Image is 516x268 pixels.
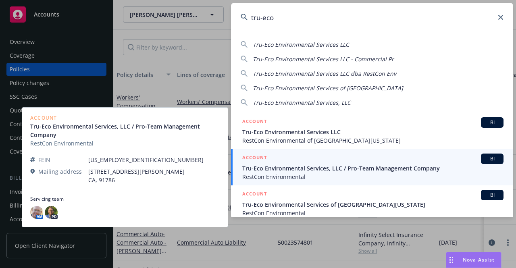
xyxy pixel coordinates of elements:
div: Drag to move [446,252,456,268]
span: Tru-Eco Environmental Services of [GEOGRAPHIC_DATA] [253,84,403,92]
span: BI [484,191,500,199]
a: ACCOUNTBITru-Eco Environmental Services of [GEOGRAPHIC_DATA][US_STATE]RestCon Environmental [231,185,513,222]
span: BI [484,155,500,162]
span: Tru-Eco Environmental Services of [GEOGRAPHIC_DATA][US_STATE] [242,200,504,209]
span: BI [484,119,500,126]
span: Nova Assist [463,256,495,263]
a: ACCOUNTBITru-Eco Environmental Services LLCRestCon Environmental of [GEOGRAPHIC_DATA][US_STATE] [231,113,513,149]
span: Tru-Eco Environmental Services, LLC / Pro-Team Management Company [242,164,504,172]
h5: ACCOUNT [242,190,267,199]
button: Nova Assist [446,252,501,268]
span: RestCon Environmental [242,172,504,181]
span: Tru-Eco Environmental Services LLC [253,41,349,48]
span: Tru-Eco Environmental Services LLC - Commercial Pr [253,55,394,63]
input: Search... [231,3,513,32]
h5: ACCOUNT [242,154,267,163]
h5: ACCOUNT [242,117,267,127]
span: Tru-Eco Environmental Services, LLC [253,99,351,106]
span: RestCon Environmental [242,209,504,217]
a: ACCOUNTBITru-Eco Environmental Services, LLC / Pro-Team Management CompanyRestCon Environmental [231,149,513,185]
span: Tru-Eco Environmental Services LLC [242,128,504,136]
span: Tru-Eco Environmental Services LLC dba RestCon Env [253,70,396,77]
span: RestCon Environmental of [GEOGRAPHIC_DATA][US_STATE] [242,136,504,145]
